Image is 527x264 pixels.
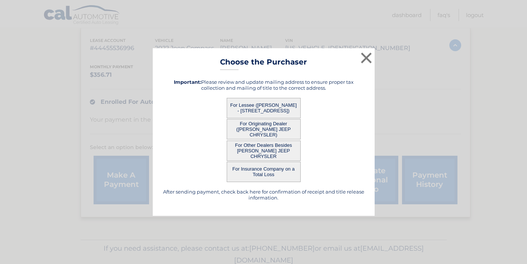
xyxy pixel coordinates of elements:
button: For Lessee ([PERSON_NAME] - [STREET_ADDRESS]) [227,98,301,118]
h3: Choose the Purchaser [220,57,307,70]
h5: Please review and update mailing address to ensure proper tax collection and mailing of title to ... [162,79,365,91]
button: For Originating Dealer ([PERSON_NAME] JEEP CHRYSLER) [227,119,301,139]
button: For Other Dealers Besides [PERSON_NAME] JEEP CHRYSLER [227,141,301,161]
strong: Important: [174,79,201,85]
button: For Insurance Company on a Total Loss [227,162,301,182]
h5: After sending payment, check back here for confirmation of receipt and title release information. [162,189,365,201]
button: × [359,50,374,65]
